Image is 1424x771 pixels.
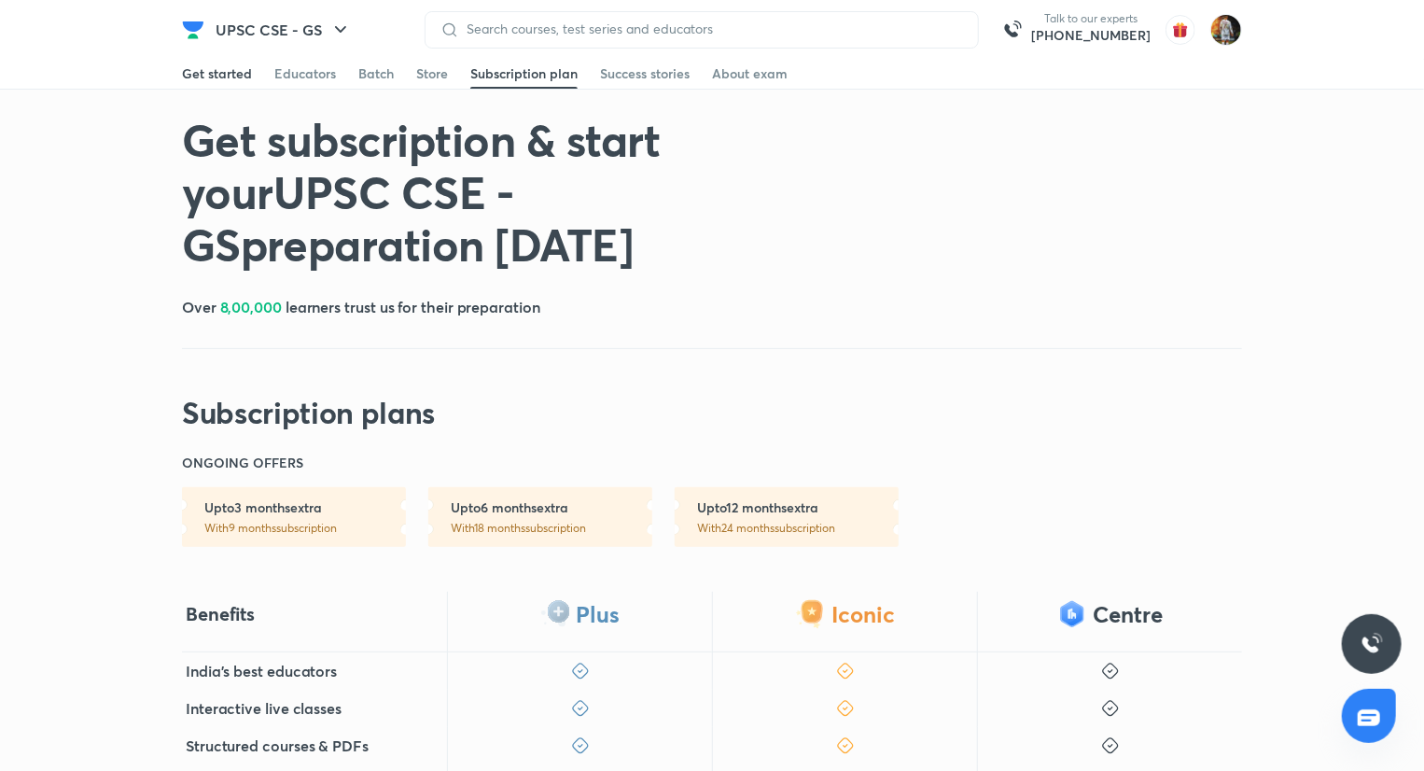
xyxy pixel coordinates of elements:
[358,59,394,89] a: Batch
[274,64,336,83] div: Educators
[459,21,963,36] input: Search courses, test series and educators
[470,64,578,83] div: Subscription plan
[1031,11,1151,26] p: Talk to our experts
[712,59,788,89] a: About exam
[186,660,337,682] h5: India's best educators
[1166,15,1195,45] img: avatar
[1031,26,1151,45] a: [PHONE_NUMBER]
[182,394,435,431] h2: Subscription plans
[204,521,406,536] p: With 9 months subscription
[712,64,788,83] div: About exam
[416,64,448,83] div: Store
[600,64,690,83] div: Success stories
[220,297,282,316] span: 8,00,000
[204,498,406,517] h6: Upto 3 months extra
[358,64,394,83] div: Batch
[451,498,652,517] h6: Upto 6 months extra
[451,521,652,536] p: With 18 months subscription
[186,602,255,626] h4: Benefits
[186,735,369,757] h5: Structured courses & PDFs
[182,296,540,318] h5: Over learners trust us for their preparation
[675,487,899,547] a: Upto12 monthsextraWith24 monthssubscription
[1361,633,1383,655] img: ttu
[274,59,336,89] a: Educators
[182,59,252,89] a: Get started
[204,11,363,49] button: UPSC CSE - GS
[428,487,652,547] a: Upto6 monthsextraWith18 monthssubscription
[697,521,899,536] p: With 24 months subscription
[416,59,448,89] a: Store
[1210,14,1242,46] img: Prakhar Singh
[182,454,303,472] h6: ONGOING OFFERS
[186,697,342,720] h5: Interactive live classes
[182,64,252,83] div: Get started
[697,498,899,517] h6: Upto 12 months extra
[182,487,406,547] a: Upto3 monthsextraWith9 monthssubscription
[182,113,818,270] h1: Get subscription & start your UPSC CSE - GS preparation [DATE]
[470,59,578,89] a: Subscription plan
[182,19,204,41] img: Company Logo
[994,11,1031,49] img: call-us
[600,59,690,89] a: Success stories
